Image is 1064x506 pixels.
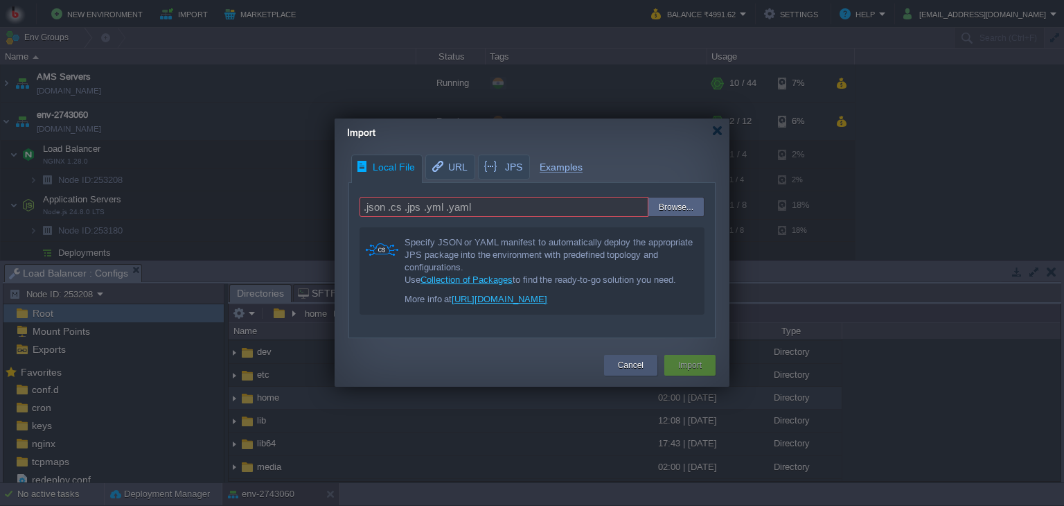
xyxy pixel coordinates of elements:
[452,294,547,304] a: [URL][DOMAIN_NAME]
[678,358,702,372] button: Import
[618,358,644,372] button: Cancel
[420,274,513,285] a: Collection of Packages
[347,127,375,138] span: Import
[405,236,695,286] div: Specify JSON or YAML manifest to automatically deploy the appropriate JPS package into the enviro...
[430,155,468,179] span: URL
[356,155,415,180] span: Local File
[540,155,583,173] span: Examples
[405,293,695,306] div: More info at
[483,155,522,179] span: JPS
